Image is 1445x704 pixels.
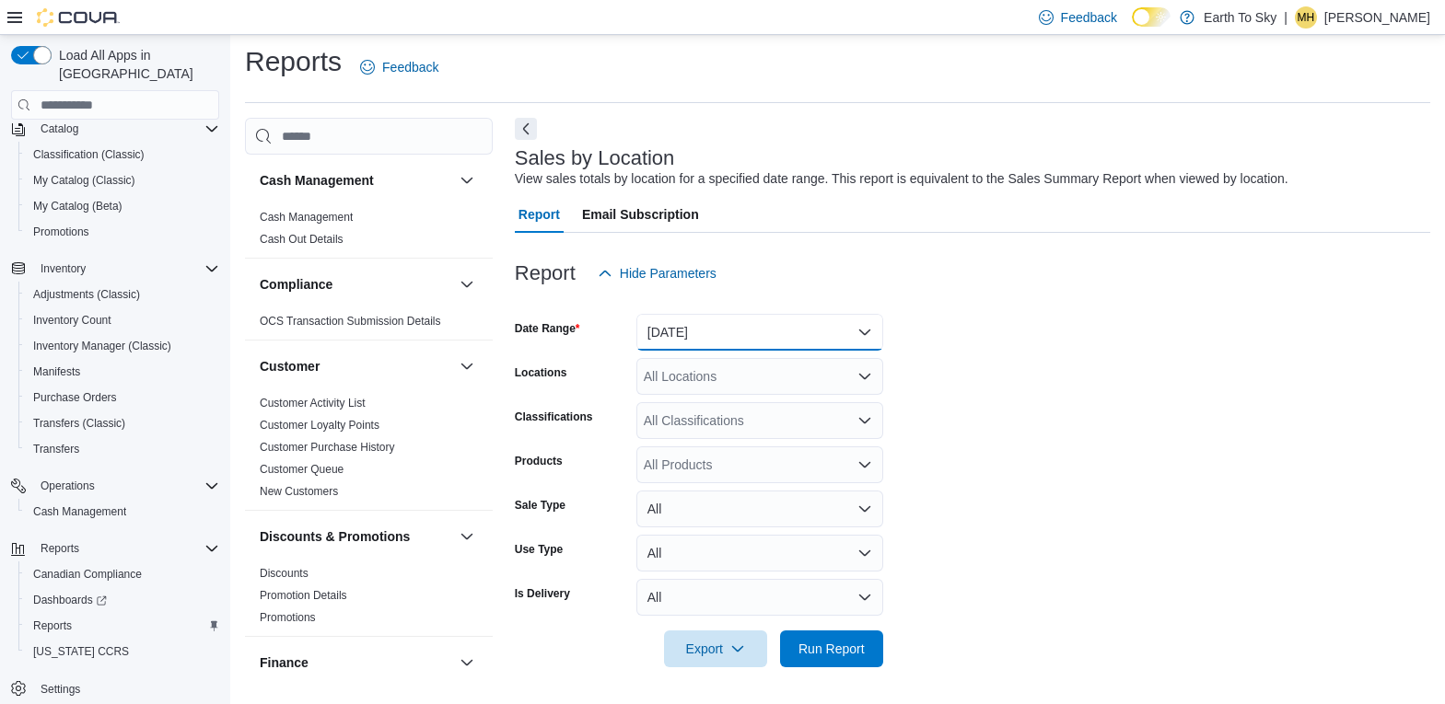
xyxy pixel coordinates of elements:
[26,195,130,217] a: My Catalog (Beta)
[26,589,114,611] a: Dashboards
[456,652,478,674] button: Finance
[26,412,133,434] a: Transfers (Classic)
[456,273,478,295] button: Compliance
[4,675,227,702] button: Settings
[245,310,493,340] div: Compliance
[26,283,147,306] a: Adjustments (Classic)
[515,410,593,424] label: Classifications
[260,211,353,224] a: Cash Management
[33,442,79,456] span: Transfers
[33,118,219,140] span: Catalog
[515,321,580,336] label: Date Range
[4,473,227,499] button: Operations
[33,644,129,659] span: [US_STATE] CCRS
[857,369,872,384] button: Open list of options
[857,457,872,472] button: Open list of options
[18,219,227,245] button: Promotions
[18,193,227,219] button: My Catalog (Beta)
[582,196,699,233] span: Email Subscription
[260,485,338,498] a: New Customers
[26,563,219,585] span: Canadian Compliance
[620,264,717,283] span: Hide Parameters
[26,195,219,217] span: My Catalog (Beta)
[18,359,227,385] button: Manifests
[41,541,79,556] span: Reports
[18,613,227,639] button: Reports
[260,589,347,602] a: Promotion Details
[1295,6,1317,29] div: Michelle Hinton
[1298,6,1315,29] span: MH
[26,641,219,663] span: Washington CCRS
[33,678,87,700] a: Settings
[260,611,316,624] a: Promotions
[26,615,219,637] span: Reports
[26,335,219,357] span: Inventory Manager (Classic)
[245,206,493,258] div: Cash Management
[515,498,565,513] label: Sale Type
[26,283,219,306] span: Adjustments (Classic)
[260,419,379,432] a: Customer Loyalty Points
[515,365,567,380] label: Locations
[260,315,441,328] a: OCS Transaction Submission Details
[26,589,219,611] span: Dashboards
[515,118,537,140] button: Next
[26,387,219,409] span: Purchase Orders
[245,392,493,510] div: Customer
[33,537,87,560] button: Reports
[26,438,219,460] span: Transfers
[382,58,438,76] span: Feedback
[33,225,89,239] span: Promotions
[26,412,219,434] span: Transfers (Classic)
[515,169,1288,189] div: View sales totals by location for a specified date range. This report is equivalent to the Sales ...
[245,562,493,636] div: Discounts & Promotions
[41,121,78,136] span: Catalog
[515,147,675,169] h3: Sales by Location
[18,410,227,436] button: Transfers (Classic)
[260,171,374,190] h3: Cash Management
[456,355,478,377] button: Customer
[260,653,452,672] button: Finance
[26,501,134,523] a: Cash Management
[798,640,865,658] span: Run Report
[26,221,97,243] a: Promotions
[26,615,79,637] a: Reports
[26,501,219,523] span: Cash Management
[26,438,87,460] a: Transfers
[33,593,107,607] span: Dashboards
[590,255,724,292] button: Hide Parameters
[33,475,102,497] button: Operations
[636,314,883,351] button: [DATE]
[260,653,309,672] h3: Finance
[33,287,140,302] span: Adjustments (Classic)
[675,630,756,667] span: Export
[260,171,452,190] button: Cash Management
[52,46,219,83] span: Load All Apps in [GEOGRAPHIC_DATA]
[41,479,95,493] span: Operations
[18,587,227,613] a: Dashboards
[26,309,119,331] a: Inventory Count
[4,256,227,282] button: Inventory
[33,390,117,405] span: Purchase Orders
[664,630,767,667] button: Export
[33,537,219,560] span: Reports
[33,313,111,328] span: Inventory Count
[515,586,570,601] label: Is Delivery
[260,566,309,581] span: Discounts
[37,8,120,27] img: Cova
[26,641,136,663] a: [US_STATE] CCRS
[33,339,171,353] span: Inventory Manager (Classic)
[260,527,452,546] button: Discounts & Promotions
[33,118,86,140] button: Catalog
[636,535,883,571] button: All
[18,499,227,525] button: Cash Management
[33,677,219,700] span: Settings
[515,542,563,557] label: Use Type
[26,144,219,166] span: Classification (Classic)
[26,309,219,331] span: Inventory Count
[33,258,93,280] button: Inventory
[519,196,560,233] span: Report
[456,169,478,191] button: Cash Management
[18,333,227,359] button: Inventory Manager (Classic)
[26,221,219,243] span: Promotions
